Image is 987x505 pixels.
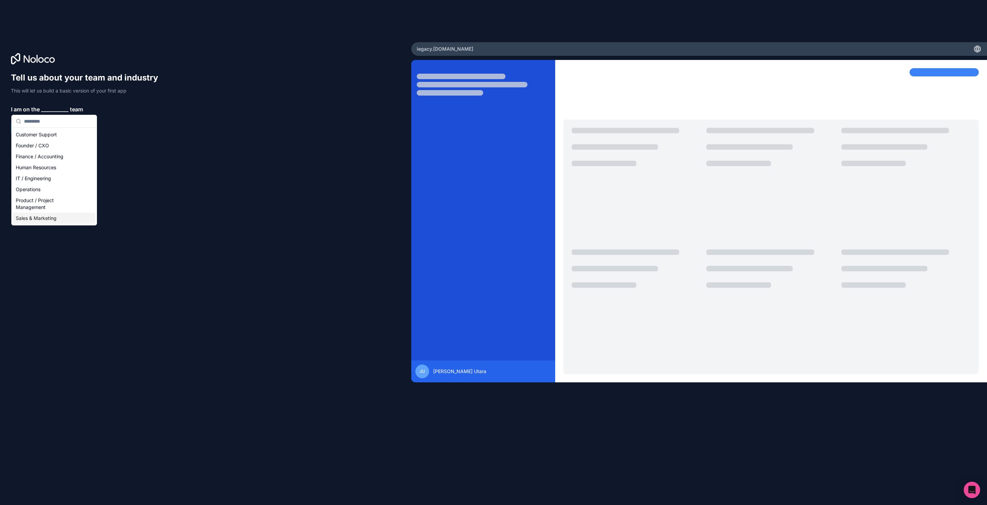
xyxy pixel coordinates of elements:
[13,151,95,162] div: Finance / Accounting
[41,105,69,113] span: __________
[13,213,95,224] div: Sales & Marketing
[13,195,95,213] div: Product / Project Management
[70,105,83,113] span: team
[419,369,425,374] span: JU
[12,128,97,225] div: Suggestions
[13,162,95,173] div: Human Resources
[11,105,40,113] span: I am on the
[417,46,473,52] span: legacy .[DOMAIN_NAME]
[13,184,95,195] div: Operations
[433,368,486,375] span: [PERSON_NAME] Utara
[11,87,164,94] p: This will let us build a basic version of your first app
[13,140,95,151] div: Founder / CXO
[13,173,95,184] div: IT / Engineering
[11,72,164,83] h1: Tell us about your team and industry
[13,129,95,140] div: Customer Support
[964,482,980,498] div: Open Intercom Messenger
